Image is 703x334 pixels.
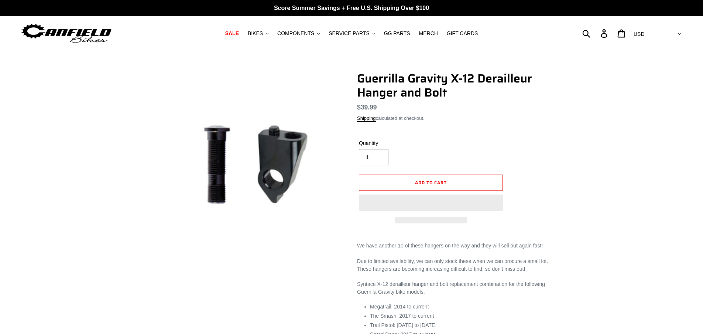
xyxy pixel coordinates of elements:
p: We have another 10 of these hangers on the way and they will sell out again fast! Due to limited ... [357,242,553,273]
button: COMPONENTS [274,28,323,38]
div: calculated at checkout. [357,115,553,122]
a: Shipping [357,115,376,122]
button: Add to cart [359,175,503,191]
span: $39.99 [357,104,377,111]
a: GG PARTS [380,28,414,38]
p: Syntace X-12 derailleur hanger and bolt replacement combination for the following Guerrilla Gravi... [357,280,553,296]
span: MERCH [419,30,438,37]
button: SERVICE PARTS [325,28,378,38]
li: Trail Pistol: [DATE] to [DATE] [370,321,553,329]
span: Add to cart [415,179,447,186]
span: COMPONENTS [277,30,314,37]
li: Megatrail: 2014 to current [370,303,553,311]
a: SALE [222,28,243,38]
button: BIKES [244,28,272,38]
a: MERCH [415,28,442,38]
span: SALE [225,30,239,37]
span: GIFT CARDS [447,30,478,37]
img: Guerrilla Gravity X-12 Derailleur Hanger and Bolt [152,73,344,266]
li: The Smash: 2017 to current [370,312,553,320]
a: GIFT CARDS [443,28,482,38]
h1: Guerrilla Gravity X-12 Derailleur Hanger and Bolt [357,71,553,100]
img: Canfield Bikes [20,22,113,45]
input: Search [586,25,605,41]
span: SERVICE PARTS [329,30,369,37]
label: Quantity [359,139,429,147]
span: BIKES [248,30,263,37]
span: GG PARTS [384,30,410,37]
